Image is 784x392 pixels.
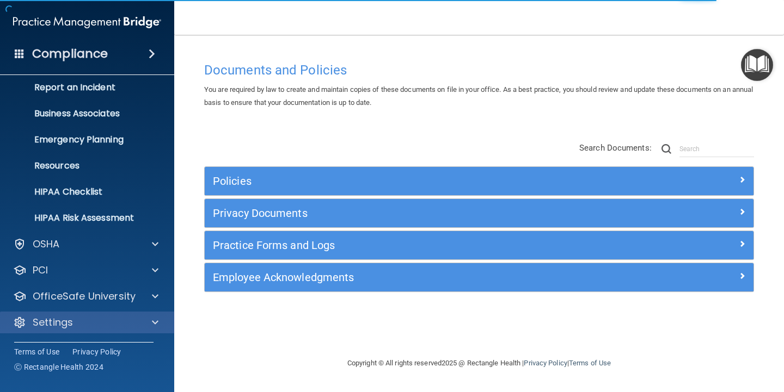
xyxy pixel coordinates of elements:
p: Business Associates [7,108,156,119]
img: ic-search.3b580494.png [661,144,671,154]
p: PCI [33,264,48,277]
a: Policies [213,172,745,190]
a: OfficeSafe University [13,290,158,303]
p: HIPAA Checklist [7,186,156,197]
a: Terms of Use [14,346,59,357]
h5: Employee Acknowledgments [213,271,608,283]
a: Privacy Documents [213,204,745,222]
h5: Policies [213,175,608,187]
a: Practice Forms and Logs [213,237,745,254]
p: HIPAA Risk Assessment [7,213,156,223]
p: Settings [33,316,73,329]
p: OSHA [33,238,60,251]
a: Privacy Policy [72,346,121,357]
h4: Compliance [32,46,108,61]
a: Terms of Use [569,359,611,367]
h5: Practice Forms and Logs [213,239,608,251]
a: PCI [13,264,158,277]
a: Settings [13,316,158,329]
span: Ⓒ Rectangle Health 2024 [14,362,103,372]
p: Report an Incident [7,82,156,93]
span: You are required by law to create and maintain copies of these documents on file in your office. ... [204,85,753,107]
h5: Privacy Documents [213,207,608,219]
img: PMB logo [13,11,161,33]
a: OSHA [13,238,158,251]
p: Resources [7,160,156,171]
span: Search Documents: [579,143,652,153]
p: OfficeSafe University [33,290,136,303]
a: Privacy Policy [524,359,567,367]
h4: Documents and Policies [204,63,754,77]
button: Open Resource Center [741,49,773,81]
input: Search [679,141,754,157]
div: Copyright © All rights reserved 2025 @ Rectangle Health | | [280,346,678,381]
p: Emergency Planning [7,134,156,145]
a: Employee Acknowledgments [213,269,745,286]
